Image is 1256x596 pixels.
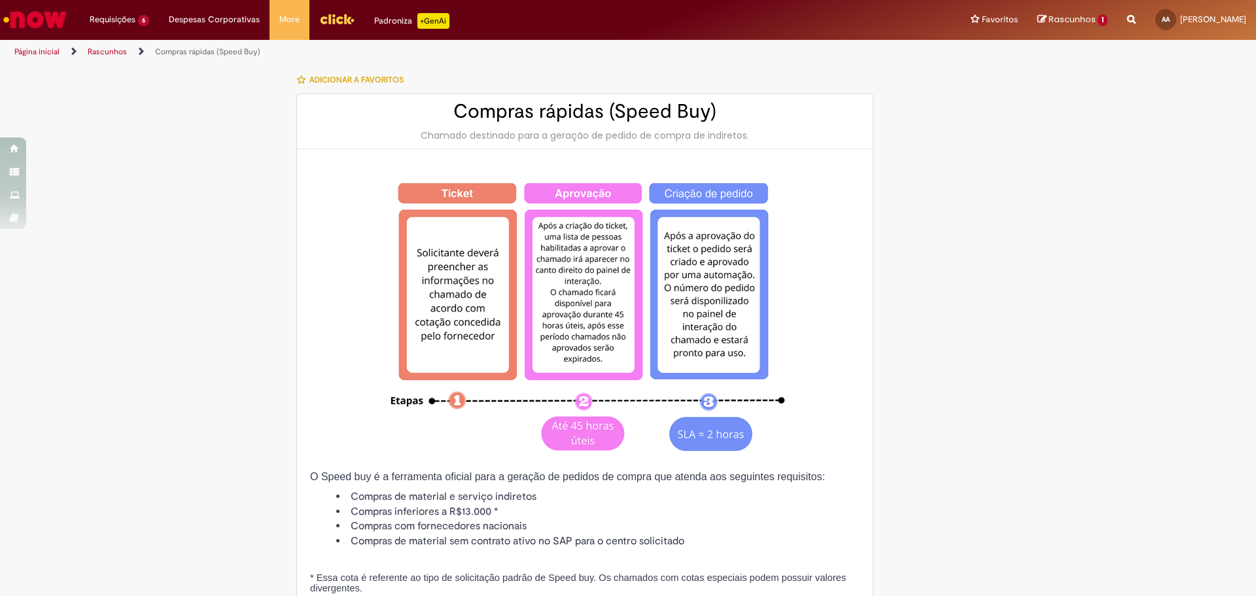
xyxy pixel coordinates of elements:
a: Compras rápidas (Speed Buy) [155,46,260,57]
li: Compras com fornecedores nacionais [336,519,860,534]
span: 1 [1098,14,1108,26]
div: Chamado destinado para a geração de pedido de compra de indiretos. [310,129,860,142]
li: Compras de material sem contrato ativo no SAP para o centro solicitado [336,534,860,549]
a: Rascunhos [1038,14,1108,26]
li: Compras inferiores a R$13.000 * [336,504,860,519]
a: Rascunhos [88,46,127,57]
span: Requisições [90,13,135,26]
ul: Trilhas de página [10,40,828,64]
span: Favoritos [982,13,1018,26]
li: Compras de material e serviço indiretos [336,489,860,504]
button: Adicionar a Favoritos [296,66,411,94]
span: Despesas Corporativas [169,13,260,26]
div: Padroniza [374,13,449,29]
span: O Speed buy é a ferramenta oficial para a geração de pedidos de compra que atenda aos seguintes r... [310,471,825,482]
p: +GenAi [417,13,449,29]
img: click_logo_yellow_360x200.png [319,9,355,29]
span: Adicionar a Favoritos [309,75,404,85]
span: 6 [138,15,149,26]
span: AA [1162,15,1170,24]
img: ServiceNow [1,7,69,33]
span: Rascunhos [1049,13,1096,26]
span: * Essa cota é referente ao tipo de solicitação padrão de Speed buy. Os chamados com cotas especia... [310,572,846,593]
h2: Compras rápidas (Speed Buy) [310,101,860,122]
span: More [279,13,300,26]
a: Página inicial [14,46,60,57]
span: [PERSON_NAME] [1180,14,1246,25]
